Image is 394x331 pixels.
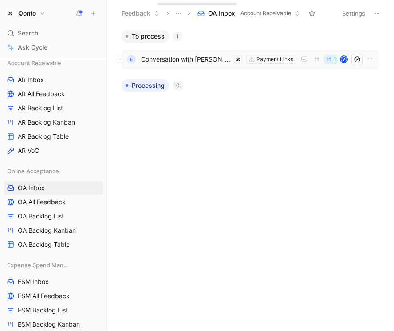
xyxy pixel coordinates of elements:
a: ESM Backlog Kanban [4,318,103,331]
span: Online Acceptance [7,167,59,175]
a: Ask Cycle [4,41,103,54]
span: AR Backlog List [18,104,63,113]
span: OA All Feedback [18,198,66,206]
a: OA Backlog List [4,210,103,223]
button: 1 [324,55,338,64]
span: OA Inbox [18,183,45,192]
span: OA Backlog Kanban [18,226,76,235]
button: Settings [338,7,369,19]
a: OA Backlog Table [4,238,103,251]
a: AR Backlog Kanban [4,116,103,129]
div: Payment Links [256,55,293,64]
button: OA InboxAccount Receivable [193,7,304,20]
span: ESM All Feedback [18,292,70,300]
button: To process [121,30,169,43]
span: AR All Feedback [18,90,65,98]
a: OA Backlog Kanban [4,224,103,237]
button: QontoQonto [4,7,47,19]
div: Online Acceptance [4,164,103,178]
div: V [341,56,347,62]
div: 0 [173,81,183,90]
h1: Qonto [18,9,36,17]
a: OA Inbox [4,181,103,195]
span: Ask Cycle [18,42,47,53]
div: Search [4,27,103,40]
span: AR Backlog Kanban [18,118,75,127]
a: AR Backlog List [4,101,103,115]
a: ESM Backlog List [4,304,103,317]
div: Account ReceivableAR InboxAR All FeedbackAR Backlog ListAR Backlog KanbanAR Backlog TableAR VoC [4,56,103,157]
a: eConversation with [PERSON_NAME]Payment Links1V [122,50,378,69]
a: ESM Inbox [4,275,103,288]
span: Account Receivable [7,58,61,67]
div: To process1 [118,30,383,72]
span: Expense Spend Management [7,261,70,269]
a: OA All Feedback [4,195,103,209]
span: AR Backlog Table [18,132,69,141]
div: e [127,55,136,64]
span: ESM Backlog List [18,306,68,315]
span: OA Backlog Table [18,240,70,249]
div: Account Receivable [4,56,103,70]
a: AR VoC [4,144,103,157]
a: AR All Feedback [4,87,103,101]
button: Feedback [118,7,163,20]
span: To process [132,32,165,41]
div: Processing0 [118,79,383,99]
span: AR VoC [18,146,39,155]
span: ESM Backlog Kanban [18,320,80,329]
a: AR Backlog Table [4,130,103,143]
button: Processing [121,79,169,92]
span: OA Inbox [208,9,235,18]
span: 1 [334,57,336,62]
span: Conversation with [PERSON_NAME] [141,54,230,65]
span: ESM Inbox [18,277,49,286]
span: Account Receivable [240,9,291,18]
img: Qonto [6,9,15,18]
span: Search [18,28,38,39]
span: AR Inbox [18,75,44,84]
div: Online AcceptanceOA InboxOA All FeedbackOA Backlog ListOA Backlog KanbanOA Backlog Table [4,164,103,251]
a: AR Inbox [4,73,103,86]
span: Processing [132,81,165,90]
span: OA Backlog List [18,212,64,221]
div: 1 [173,32,182,41]
a: ESM All Feedback [4,289,103,303]
div: Expense Spend Management [4,258,103,272]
